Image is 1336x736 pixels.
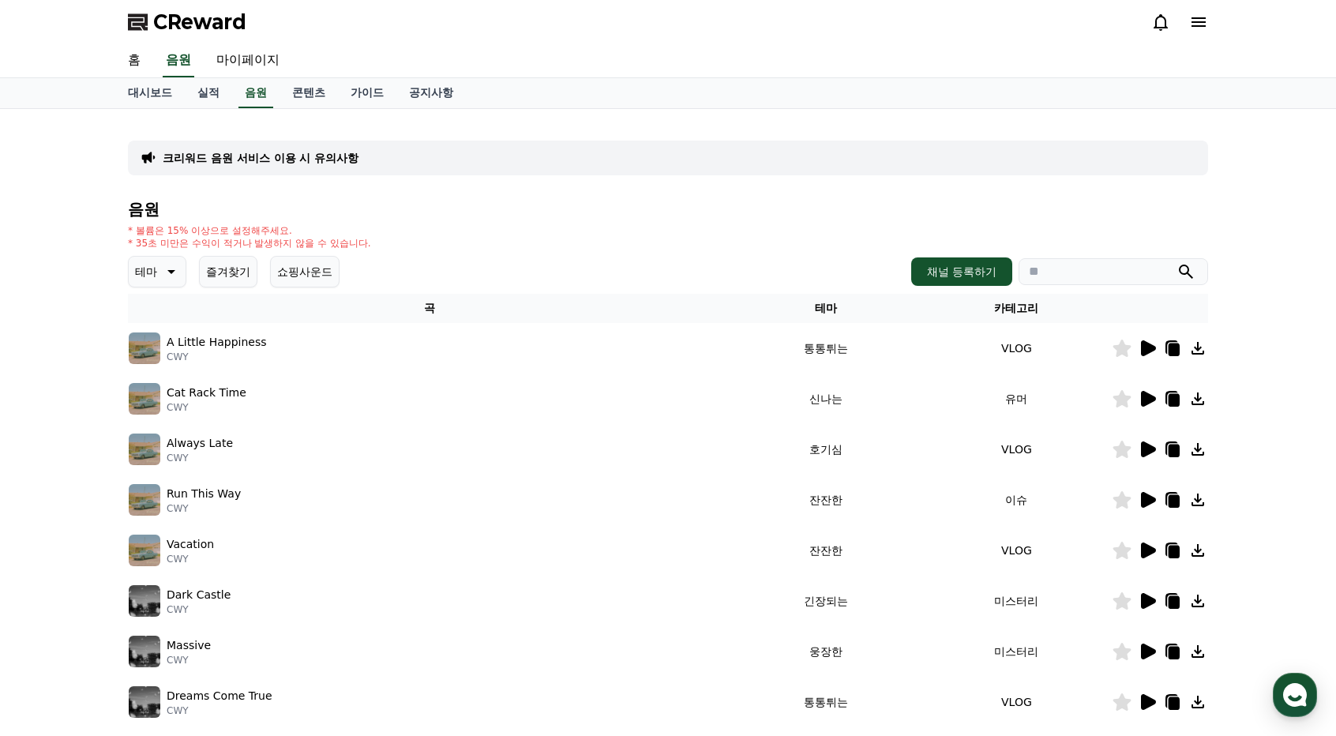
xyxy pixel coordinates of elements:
[731,424,921,475] td: 호기심
[128,256,186,287] button: 테마
[115,44,153,77] a: 홈
[204,501,303,540] a: 설정
[129,484,160,516] img: music
[128,294,731,323] th: 곡
[921,677,1112,727] td: VLOG
[5,501,104,540] a: 홈
[921,294,1112,323] th: 카테고리
[167,637,211,654] p: Massive
[731,374,921,424] td: 신나는
[167,688,272,704] p: Dreams Come True
[129,585,160,617] img: music
[115,78,185,108] a: 대시보드
[731,294,921,323] th: 테마
[167,351,267,363] p: CWY
[204,44,292,77] a: 마이페이지
[167,654,211,667] p: CWY
[167,486,241,502] p: Run This Way
[167,435,233,452] p: Always Late
[129,332,160,364] img: music
[921,323,1112,374] td: VLOG
[135,261,157,283] p: 테마
[163,150,358,166] a: 크리워드 음원 서비스 이용 시 유의사항
[167,536,214,553] p: Vacation
[731,475,921,525] td: 잔잔한
[244,524,263,537] span: 설정
[167,704,272,717] p: CWY
[731,626,921,677] td: 웅장한
[129,434,160,465] img: music
[167,603,231,616] p: CWY
[50,524,59,537] span: 홈
[280,78,338,108] a: 콘텐츠
[129,535,160,566] img: music
[128,9,246,35] a: CReward
[144,525,163,538] span: 대화
[731,323,921,374] td: 통통튀는
[104,501,204,540] a: 대화
[731,677,921,727] td: 통통튀는
[128,237,371,250] p: * 35초 미만은 수익이 적거나 발생하지 않을 수 있습니다.
[167,553,214,565] p: CWY
[921,525,1112,576] td: VLOG
[396,78,466,108] a: 공지사항
[731,576,921,626] td: 긴장되는
[921,424,1112,475] td: VLOG
[921,475,1112,525] td: 이슈
[731,525,921,576] td: 잔잔한
[185,78,232,108] a: 실적
[921,626,1112,677] td: 미스터리
[921,576,1112,626] td: 미스터리
[129,636,160,667] img: music
[128,201,1208,218] h4: 음원
[338,78,396,108] a: 가이드
[167,452,233,464] p: CWY
[167,401,246,414] p: CWY
[129,686,160,718] img: music
[153,9,246,35] span: CReward
[921,374,1112,424] td: 유머
[167,587,231,603] p: Dark Castle
[128,224,371,237] p: * 볼륨은 15% 이상으로 설정해주세요.
[199,256,257,287] button: 즐겨찾기
[238,78,273,108] a: 음원
[167,385,246,401] p: Cat Rack Time
[167,502,241,515] p: CWY
[270,256,340,287] button: 쇼핑사운드
[163,44,194,77] a: 음원
[167,334,267,351] p: A Little Happiness
[129,383,160,415] img: music
[911,257,1012,286] button: 채널 등록하기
